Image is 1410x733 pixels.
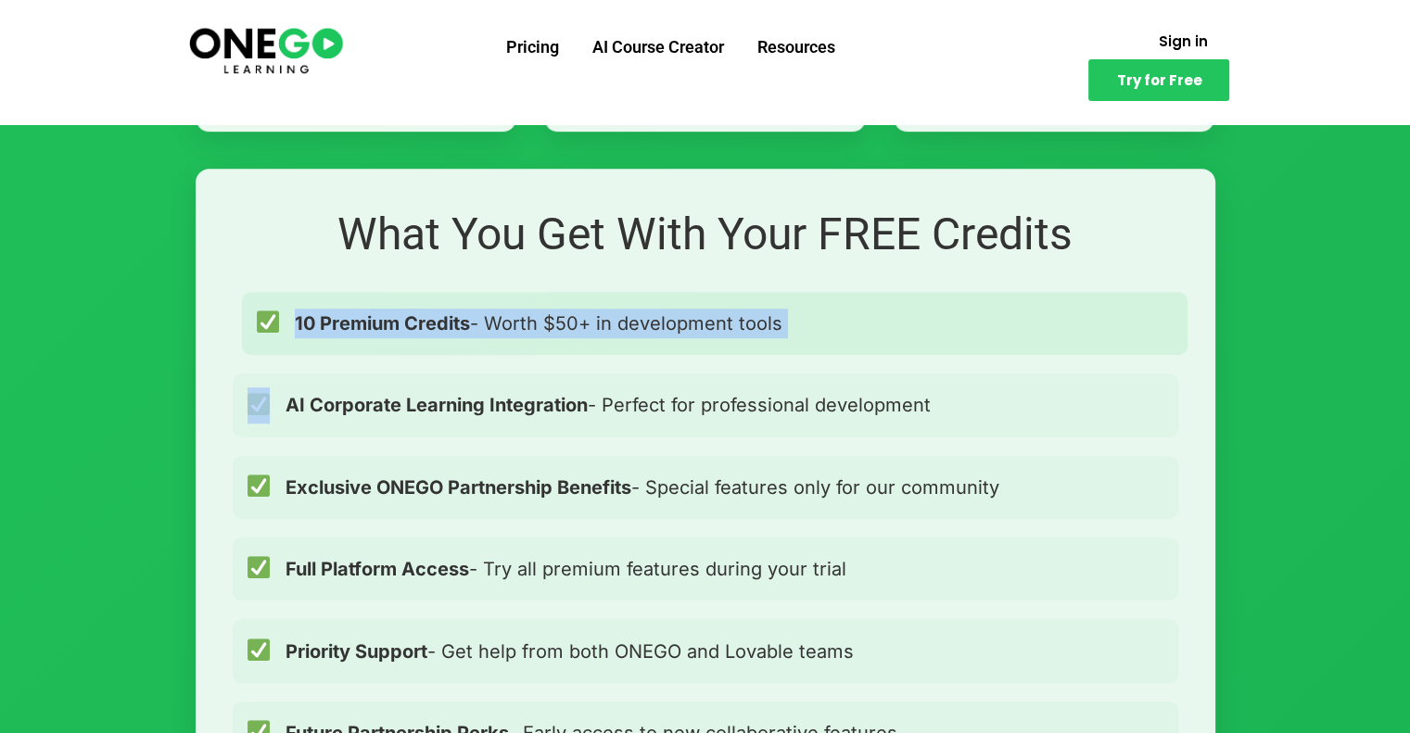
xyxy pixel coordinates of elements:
a: AI Course Creator [576,23,741,71]
img: ✅ [248,474,270,497]
a: Pricing [489,23,576,71]
strong: Full Platform Access [286,558,469,580]
strong: Priority Support [286,640,427,663]
img: ✅ [248,393,270,415]
a: Try for Free [1088,59,1229,101]
img: ✅ [248,638,270,661]
img: ✅ [248,556,270,578]
img: ✅ [257,310,279,333]
strong: Exclusive ONEGO Partnership Benefits [286,476,631,499]
span: Try for Free [1116,73,1201,87]
a: Resources [741,23,852,71]
span: - Perfect for professional development [286,390,931,420]
strong: AI Corporate Learning Integration [286,394,588,416]
span: Sign in [1158,34,1207,48]
a: Sign in [1136,23,1229,59]
span: - Special features only for our community [286,473,999,502]
span: - Try all premium features during your trial [286,554,846,584]
h2: What You Get With Your FREE Credits [233,206,1178,263]
strong: 10 Premium Credits [295,312,470,335]
span: - Worth $50+ in development tools [295,309,782,338]
span: - Get help from both ONEGO and Lovable teams [286,637,854,666]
